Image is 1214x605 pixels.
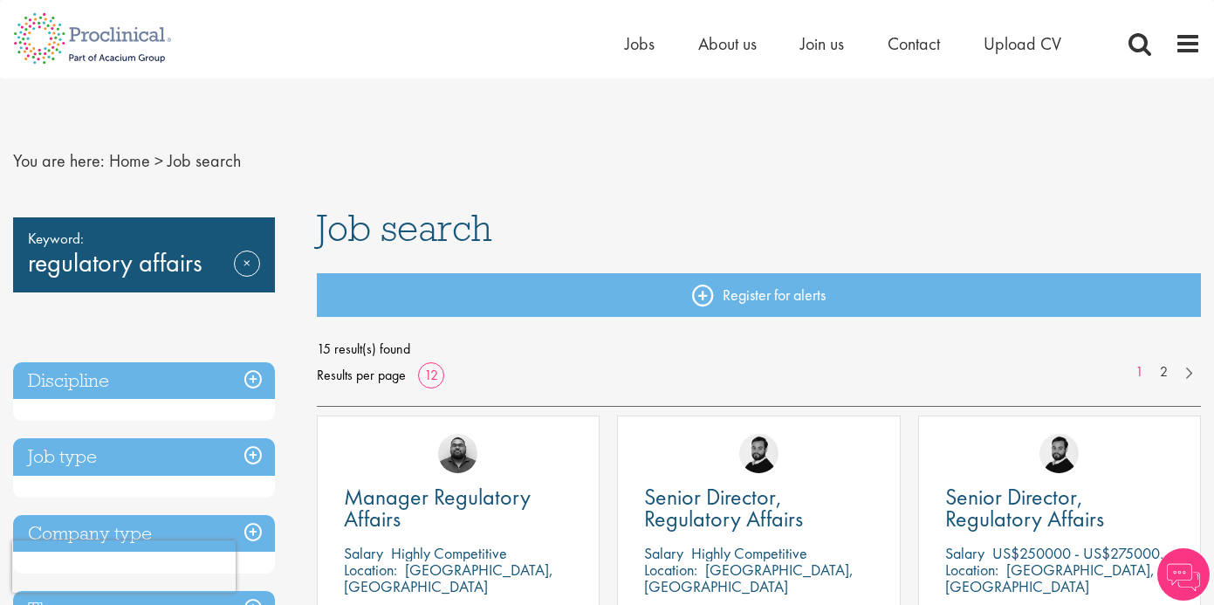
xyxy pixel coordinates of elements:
[644,482,803,533] span: Senior Director, Regulatory Affairs
[1127,362,1152,382] a: 1
[418,366,444,384] a: 12
[13,515,275,553] h3: Company type
[888,32,940,55] a: Contact
[317,336,1201,362] span: 15 result(s) found
[317,204,492,251] span: Job search
[945,486,1174,530] a: Senior Director, Regulatory Affairs
[984,32,1061,55] a: Upload CV
[317,273,1201,317] a: Register for alerts
[800,32,844,55] a: Join us
[438,434,477,473] img: Ashley Bennett
[391,543,507,563] p: Highly Competitive
[1157,548,1210,601] img: Chatbot
[109,149,150,172] a: breadcrumb link
[945,543,984,563] span: Salary
[945,560,998,580] span: Location:
[945,560,1155,596] p: [GEOGRAPHIC_DATA], [GEOGRAPHIC_DATA]
[344,486,573,530] a: Manager Regulatory Affairs
[234,251,260,301] a: Remove
[168,149,241,172] span: Job search
[344,543,383,563] span: Salary
[644,486,873,530] a: Senior Director, Regulatory Affairs
[344,560,397,580] span: Location:
[344,560,553,596] p: [GEOGRAPHIC_DATA], [GEOGRAPHIC_DATA]
[344,482,531,533] span: Manager Regulatory Affairs
[698,32,757,55] a: About us
[13,149,105,172] span: You are here:
[644,560,854,596] p: [GEOGRAPHIC_DATA], [GEOGRAPHIC_DATA]
[1039,434,1079,473] img: Nick Walker
[644,560,697,580] span: Location:
[13,362,275,400] h3: Discipline
[625,32,655,55] a: Jobs
[12,540,236,593] iframe: reCAPTCHA
[945,482,1104,533] span: Senior Director, Regulatory Affairs
[13,438,275,476] h3: Job type
[28,226,260,251] span: Keyword:
[13,217,275,292] div: regulatory affairs
[691,543,807,563] p: Highly Competitive
[739,434,778,473] img: Nick Walker
[154,149,163,172] span: >
[317,362,406,388] span: Results per page
[1151,362,1176,382] a: 2
[644,543,683,563] span: Salary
